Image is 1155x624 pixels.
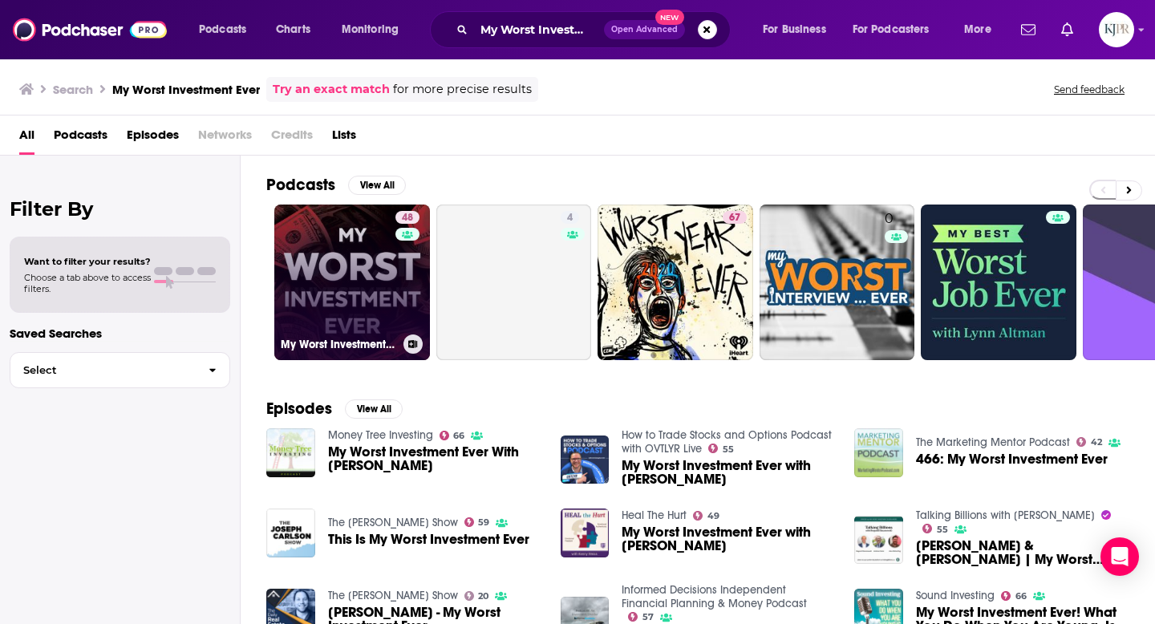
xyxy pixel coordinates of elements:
span: My Worst Investment Ever with [PERSON_NAME] [622,459,835,486]
h2: Filter By [10,197,230,221]
img: My Worst Investment Ever with Andrew Stotz [561,509,610,557]
span: Podcasts [199,18,246,41]
img: User Profile [1099,12,1134,47]
a: The Joseph Carlson Show [328,516,458,529]
a: My Worst Investment Ever With Andrew Stotz [328,445,541,472]
span: 42 [1091,439,1102,446]
a: 48My Worst Investment Ever Podcast [274,205,430,360]
a: Show notifications dropdown [1015,16,1042,43]
span: 66 [453,432,464,440]
a: 57 [628,612,654,622]
span: Episodes [127,122,179,155]
a: Money Tree Investing [328,428,433,442]
a: The Josiah Smelser Show [328,589,458,602]
div: 0 [885,211,909,354]
span: Networks [198,122,252,155]
a: How to Trade Stocks and Options Podcast with OVTLYR Live [622,428,832,456]
a: 4 [561,211,579,224]
a: 55 [708,444,734,453]
a: 66 [1001,591,1027,601]
a: Talking Billions with Bogumil Baranowski [916,509,1095,522]
span: 49 [707,513,719,520]
button: Open AdvancedNew [604,20,685,39]
div: Search podcasts, credits, & more... [445,11,746,48]
a: Try an exact match [273,80,390,99]
img: 466: My Worst Investment Ever [854,428,903,477]
a: 0 [760,205,915,360]
a: Sound Investing [916,589,995,602]
h2: Podcasts [266,175,335,195]
a: 20 [464,591,489,601]
button: View All [345,399,403,419]
a: The Marketing Mentor Podcast [916,436,1070,449]
span: My Worst Investment Ever with [PERSON_NAME] [622,525,835,553]
a: Heal The Hurt [622,509,687,522]
span: Open Advanced [611,26,678,34]
img: This Is My Worst Investment Ever [266,509,315,557]
span: Select [10,365,196,375]
a: 4 [436,205,592,360]
a: 55 [922,524,948,533]
a: Show notifications dropdown [1055,16,1080,43]
button: View All [348,176,406,195]
a: 59 [464,517,490,527]
span: 4 [567,210,573,226]
span: My Worst Investment Ever With [PERSON_NAME] [328,445,541,472]
h3: My Worst Investment Ever Podcast [281,338,397,351]
img: Andrew Stotz & Alex Wetterling | My Worst Investment Ever & More [854,516,903,565]
button: Show profile menu [1099,12,1134,47]
button: open menu [330,17,419,43]
button: open menu [842,17,953,43]
a: Charts [265,17,320,43]
span: For Podcasters [853,18,930,41]
span: Credits [271,122,313,155]
a: Andrew Stotz & Alex Wetterling | My Worst Investment Ever & More [916,539,1129,566]
span: 48 [402,210,413,226]
h3: Search [53,82,93,97]
a: 49 [693,511,719,521]
a: 66 [440,431,465,440]
img: Podchaser - Follow, Share and Rate Podcasts [13,14,167,45]
span: More [964,18,991,41]
span: 20 [478,593,488,600]
a: 48 [395,211,419,224]
span: Charts [276,18,310,41]
a: EpisodesView All [266,399,403,419]
a: This Is My Worst Investment Ever [328,533,529,546]
a: My Worst Investment Ever with Andrew Stotz [622,459,835,486]
button: Select [10,352,230,388]
a: 67 [598,205,753,360]
span: Monitoring [342,18,399,41]
button: open menu [188,17,267,43]
span: [PERSON_NAME] & [PERSON_NAME] | My Worst Investment Ever & More [916,539,1129,566]
a: 67 [723,211,747,224]
a: Informed Decisions Independent Financial Planning & Money Podcast [622,583,807,610]
p: Saved Searches [10,326,230,341]
a: My Worst Investment Ever with Andrew Stotz [561,436,610,484]
span: New [655,10,684,25]
button: open menu [953,17,1011,43]
span: for more precise results [393,80,532,99]
span: Lists [332,122,356,155]
span: 67 [729,210,740,226]
a: 466: My Worst Investment Ever [916,452,1108,466]
input: Search podcasts, credits, & more... [474,17,604,43]
a: Podcasts [54,122,107,155]
span: For Business [763,18,826,41]
span: 55 [937,526,948,533]
a: All [19,122,34,155]
h3: My Worst Investment Ever [112,82,260,97]
img: My Worst Investment Ever With Andrew Stotz [266,428,315,477]
a: PodcastsView All [266,175,406,195]
span: Logged in as KJPRpodcast [1099,12,1134,47]
button: open menu [752,17,846,43]
div: Open Intercom Messenger [1100,537,1139,576]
